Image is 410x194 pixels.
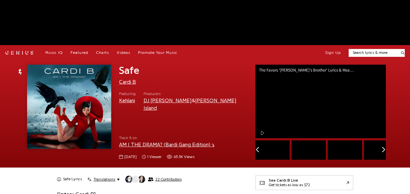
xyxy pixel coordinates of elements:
a: Featured [70,50,88,56]
a: Kehlani [119,98,135,103]
span: Charts [96,51,109,55]
input: Search lyrics & more [349,50,397,56]
a: Promote Your Music [138,50,177,56]
span: Music IQ [45,51,63,55]
a: Music IQ [45,50,63,56]
a: [PERSON_NAME] Island [144,98,236,111]
div: & [144,97,245,112]
span: Promote Your Music [138,51,177,55]
span: [DATE] [124,154,137,160]
a: Cardi B [119,79,136,85]
span: Producers [144,91,245,97]
span: Safe [119,65,139,76]
span: 1 viewer [147,154,161,160]
span: Featuring [119,91,136,97]
span: Track 8 on [119,135,245,141]
span: Videos [117,51,130,55]
img: Cover art for Safe by Cardi B [27,65,111,149]
a: Charts [96,50,109,56]
span: Featured [70,51,88,55]
a: Videos [117,50,130,56]
span: 65,499 views [167,154,194,160]
span: 1 viewer [142,154,161,160]
span: 65.5K views [174,154,194,160]
a: AM I THE DRAMA? (Bardi Gang Edition) [119,142,215,147]
div: The Favors '[PERSON_NAME]'s Brother' Lyrics & Meaning | Genius Verified [259,68,360,72]
a: DJ [PERSON_NAME] [144,98,192,103]
button: Sign Up [325,50,341,56]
